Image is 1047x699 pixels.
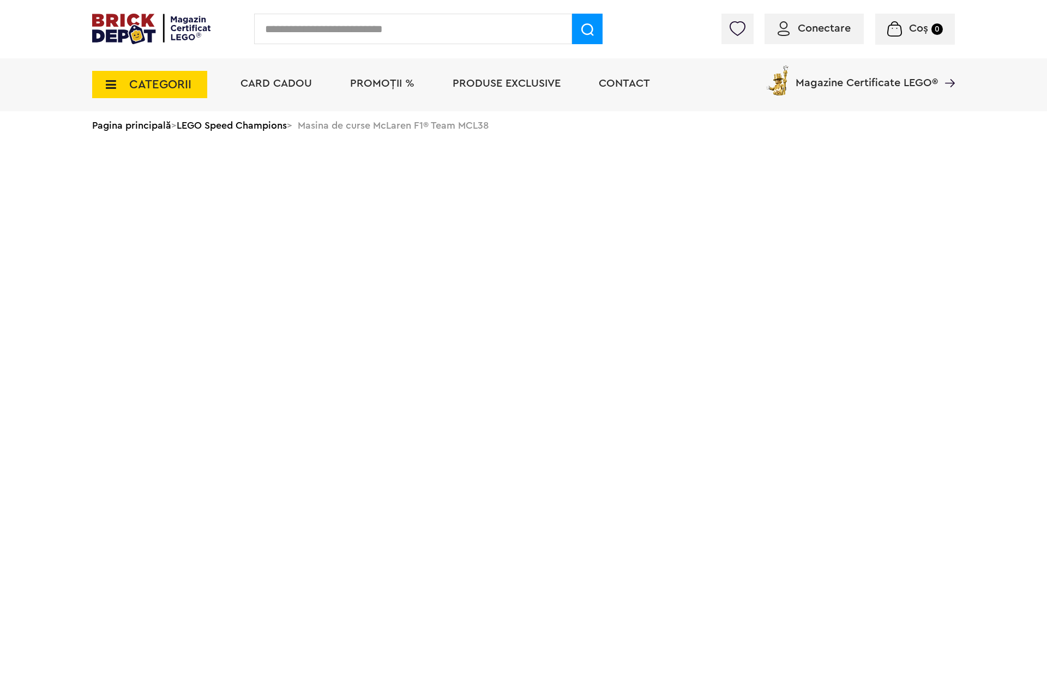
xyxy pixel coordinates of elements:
[350,78,414,89] a: PROMOȚII %
[92,111,955,140] div: > > Masina de curse McLaren F1® Team MCL38
[453,78,561,89] a: Produse exclusive
[778,23,851,34] a: Conectare
[177,120,287,130] a: LEGO Speed Champions
[796,63,938,88] span: Magazine Certificate LEGO®
[798,23,851,34] span: Conectare
[240,78,312,89] a: Card Cadou
[92,120,171,130] a: Pagina principală
[931,23,943,35] small: 0
[129,79,191,91] span: CATEGORII
[938,63,955,74] a: Magazine Certificate LEGO®
[909,23,928,34] span: Coș
[599,78,650,89] a: Contact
